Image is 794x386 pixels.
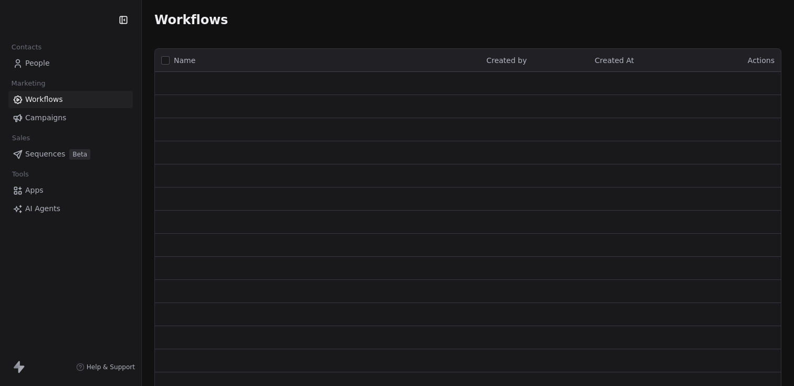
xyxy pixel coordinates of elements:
a: Help & Support [76,363,135,371]
span: Campaigns [25,112,66,123]
a: Apps [8,182,133,199]
span: Tools [7,166,33,182]
span: Apps [25,185,44,196]
span: Workflows [25,94,63,105]
span: Actions [748,56,775,65]
a: AI Agents [8,200,133,217]
span: Workflows [154,13,228,27]
a: SequencesBeta [8,145,133,163]
span: Created by [486,56,527,65]
span: Help & Support [87,363,135,371]
span: Marketing [7,76,50,91]
a: Workflows [8,91,133,108]
span: AI Agents [25,203,60,214]
span: Contacts [7,39,46,55]
a: Campaigns [8,109,133,127]
span: Sequences [25,149,65,160]
span: Sales [7,130,35,146]
span: Created At [595,56,634,65]
span: Beta [69,149,90,160]
span: Name [174,55,195,66]
a: People [8,55,133,72]
span: People [25,58,50,69]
